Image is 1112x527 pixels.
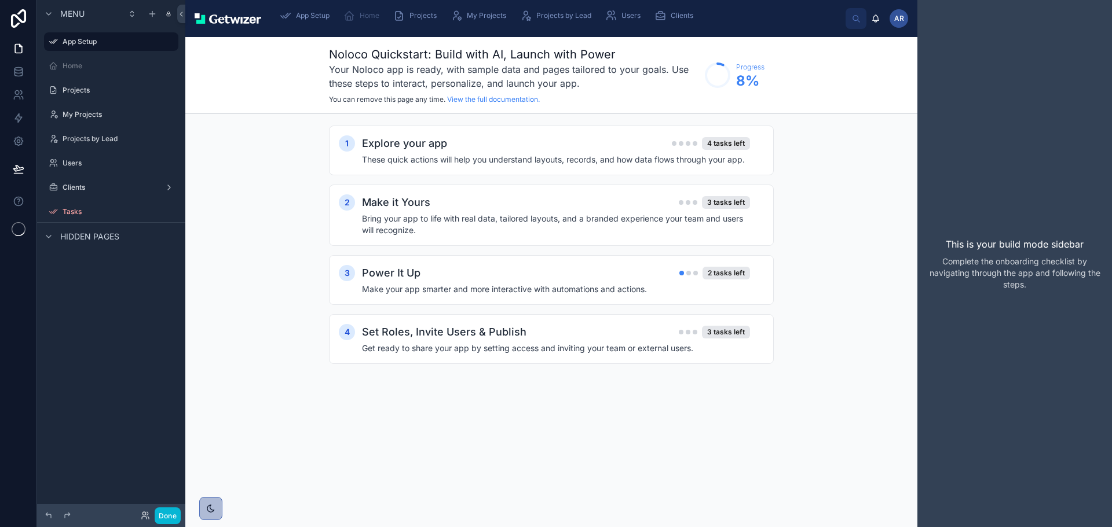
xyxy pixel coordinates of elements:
span: 8 % [736,72,765,90]
a: App Setup [276,5,338,26]
a: Clients [44,178,178,197]
img: App logo [195,13,261,24]
p: This is your build mode sidebar [946,237,1084,251]
label: Users [63,159,176,168]
a: Projects [390,5,445,26]
span: Projects [409,11,437,20]
label: Clients [63,183,160,192]
span: Menu [60,8,85,20]
span: Hidden pages [60,231,119,242]
a: App Setup [44,32,178,51]
label: Tasks [63,207,176,216]
label: My Projects [63,110,176,119]
label: Projects [63,86,176,95]
span: Projects by Lead [536,11,591,20]
a: View the full documentation. [447,95,540,104]
h1: Noloco Quickstart: Build with AI, Launch with Power [329,46,699,62]
a: Users [602,5,649,26]
span: Progress [736,62,765,72]
a: Projects by Lead [517,5,599,26]
a: My Projects [44,105,178,124]
a: My Projects [447,5,514,26]
a: Home [44,57,178,75]
span: My Projects [467,11,506,20]
span: Users [621,11,641,20]
a: Home [340,5,387,26]
label: Projects by Lead [63,134,176,143]
label: App Setup [63,37,171,46]
span: You can remove this page any time. [329,95,445,104]
a: Tasks [44,202,178,221]
span: Home [360,11,379,20]
a: Users [44,154,178,172]
span: App Setup [296,11,330,20]
a: Clients [651,5,701,26]
label: Home [63,61,176,71]
div: scrollable content [270,3,846,28]
span: Clients [671,11,693,20]
a: Projects [44,81,178,99]
p: Complete the onboarding checklist by navigating through the app and following the steps. [927,256,1103,290]
button: Done [155,507,181,524]
a: Projects by Lead [44,130,178,148]
span: AR [894,14,904,23]
h3: Your Noloco app is ready, with sample data and pages tailored to your goals. Use these steps to i... [329,62,699,90]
